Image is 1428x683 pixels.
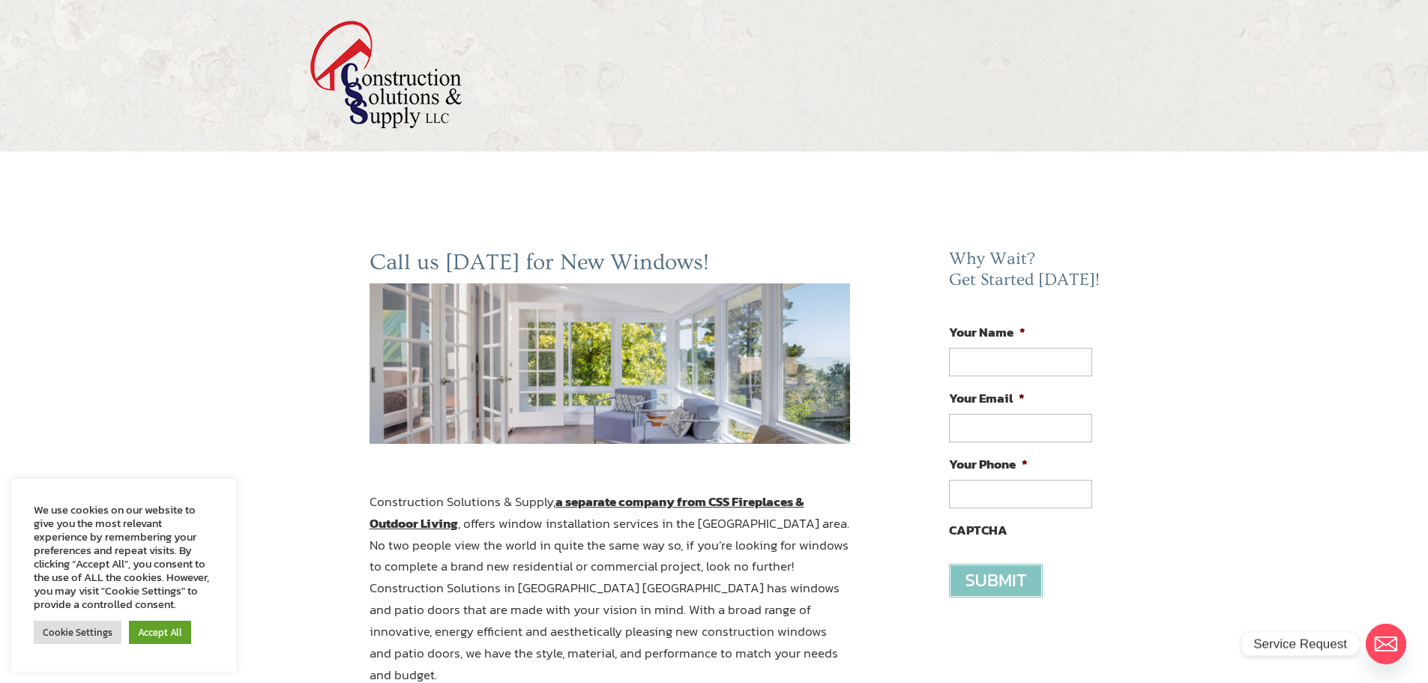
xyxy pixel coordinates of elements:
[370,249,851,283] h2: Call us [DATE] for New Windows!
[949,456,1028,472] label: Your Phone
[949,249,1103,298] h2: Why Wait? Get Started [DATE]!
[949,324,1025,340] label: Your Name
[949,564,1043,598] input: Submit
[34,621,121,644] a: Cookie Settings
[1366,624,1406,664] a: Email
[34,503,214,611] div: We use cookies on our website to give you the most relevant experience by remembering your prefer...
[129,621,191,644] a: Accept All
[370,492,804,533] strong: a separate company from CSS Fireplaces & Outdoor Living
[949,522,1007,538] label: CAPTCHA
[310,20,463,129] img: logo
[949,390,1025,406] label: Your Email
[370,283,851,444] img: windows-jacksonville-fl-ormond-beach-fl-construction-solutions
